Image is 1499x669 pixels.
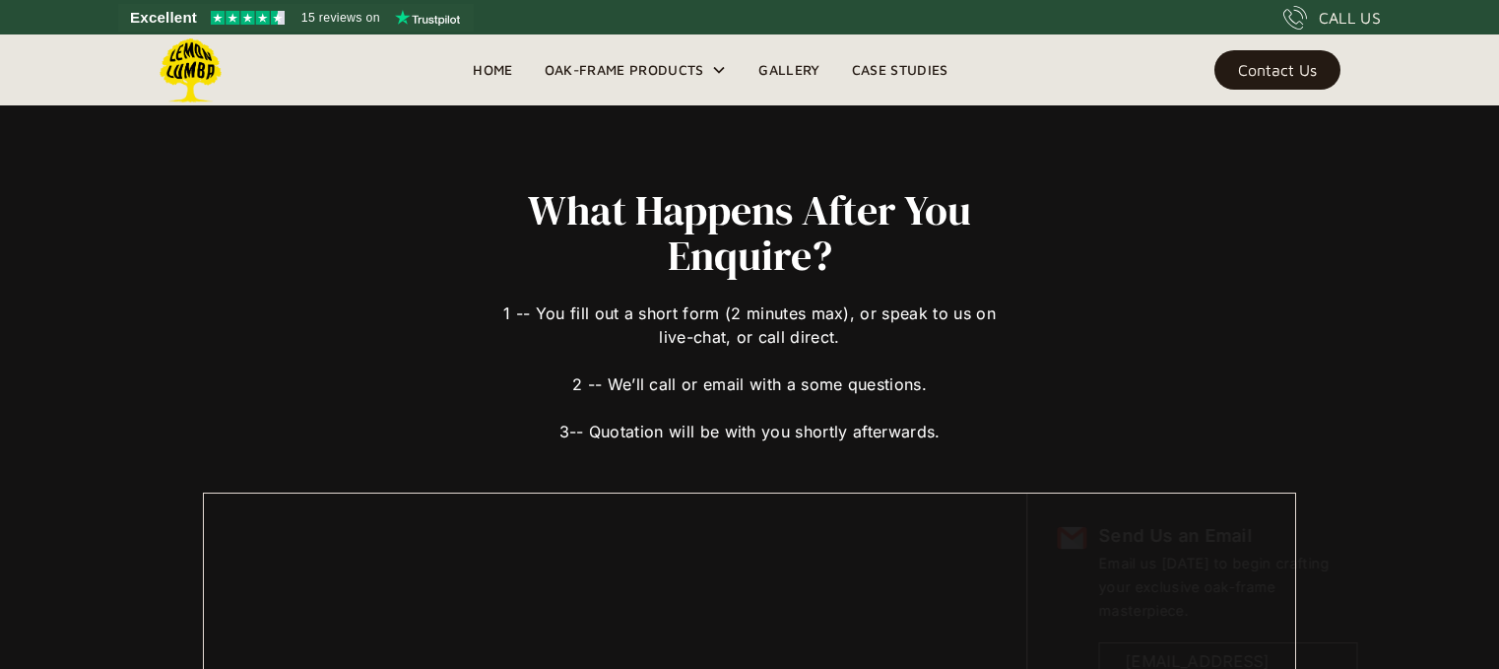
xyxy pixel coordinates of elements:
span: Excellent [130,6,197,30]
div: Oak-Frame Products [529,34,744,105]
h2: What Happens After You Enquire? [495,187,1004,278]
img: Trustpilot 4.5 stars [211,11,285,25]
span: 15 reviews on [301,6,380,30]
div: 1 -- You fill out a short form (2 minutes max), or speak to us on live-chat, or call direct. 2 --... [495,278,1004,443]
a: Contact Us [1214,50,1340,90]
a: Gallery [743,55,835,85]
a: Home [457,55,528,85]
img: Trustpilot logo [395,10,460,26]
div: CALL US [1319,6,1381,30]
div: Oak-Frame Products [545,58,704,82]
h6: Send Us an Email [1098,523,1357,549]
div: Contact Us [1238,63,1317,77]
a: CALL US [1283,6,1381,30]
a: See Lemon Lumba reviews on Trustpilot [118,4,474,32]
a: Case Studies [836,55,964,85]
div: Email us [DATE] to begin crafting your exclusive oak-frame masterpiece. [1098,552,1357,623]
